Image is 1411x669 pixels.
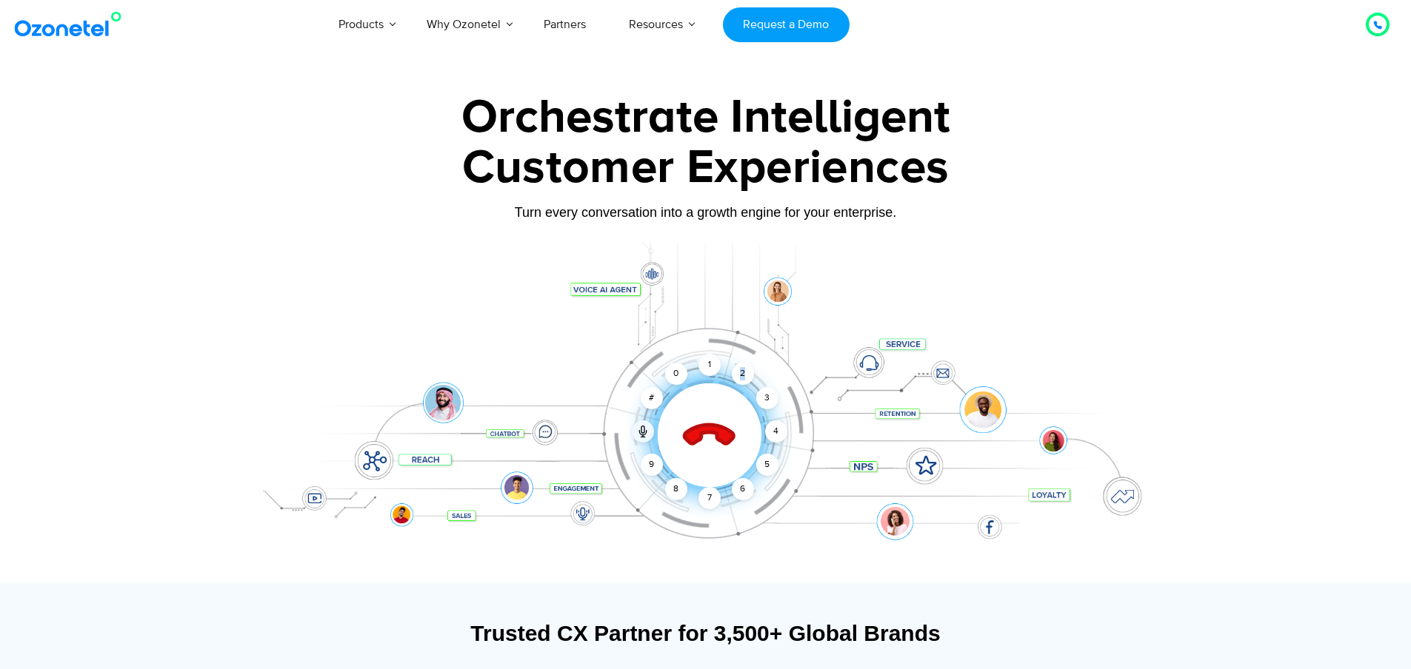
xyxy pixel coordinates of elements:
[698,354,721,376] div: 1
[732,363,754,385] div: 2
[665,478,687,500] div: 8
[698,487,721,509] div: 7
[250,620,1161,646] div: Trusted CX Partner for 3,500+ Global Brands
[641,387,663,409] div: #
[723,7,850,42] a: Request a Demo
[665,363,687,385] div: 0
[755,454,778,476] div: 5
[243,94,1169,141] div: Orchestrate Intelligent
[755,387,778,409] div: 3
[243,204,1169,221] div: Turn every conversation into a growth engine for your enterprise.
[243,132,1169,204] div: Customer Experiences
[641,454,663,476] div: 9
[732,478,754,500] div: 6
[765,420,787,443] div: 4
